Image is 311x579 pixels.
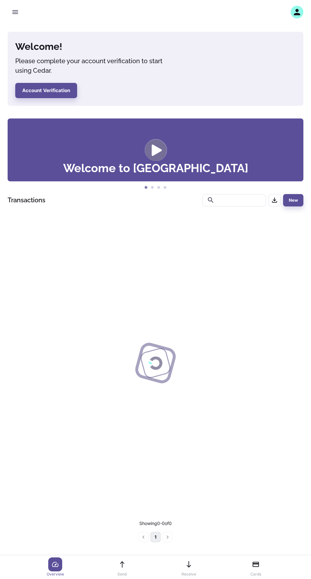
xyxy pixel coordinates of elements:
[8,195,45,205] h1: Transactions
[155,185,162,191] button: 3
[162,185,168,191] button: 4
[244,557,267,577] a: Cards
[283,194,303,206] button: New
[139,520,172,527] p: Showing 0-0 of 0
[44,557,67,577] a: Overview
[177,557,200,577] a: Receive
[15,39,174,54] h4: Welcome!
[15,83,77,98] button: Account Verification
[111,557,134,577] a: Send
[143,185,149,191] button: 1
[63,162,248,174] h3: Welcome to [GEOGRAPHIC_DATA]
[117,571,127,577] p: Send
[250,571,261,577] p: Cards
[137,532,174,542] nav: pagination navigation
[150,532,161,542] button: page 1
[149,185,155,191] button: 2
[15,56,174,75] h5: Please complete your account verification to start using Cedar.
[47,571,64,577] p: Overview
[182,571,196,577] p: Receive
